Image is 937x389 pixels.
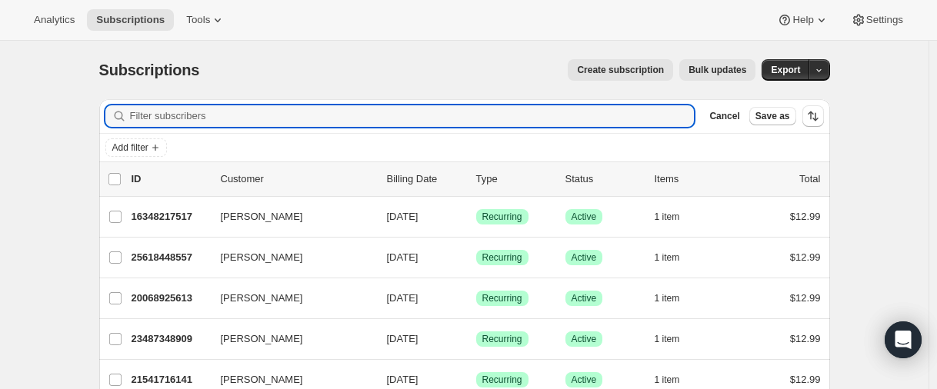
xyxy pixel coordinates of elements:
span: 1 item [655,333,680,345]
span: Tools [186,14,210,26]
span: $12.99 [790,333,821,344]
button: 1 item [655,247,697,268]
span: [DATE] [387,374,418,385]
span: [PERSON_NAME] [221,291,303,306]
button: Sort the results [802,105,824,127]
button: 1 item [655,288,697,309]
button: Bulk updates [679,59,755,81]
span: [PERSON_NAME] [221,209,303,224]
p: 23487348909 [132,331,208,347]
span: [DATE] [387,333,418,344]
span: Active [572,374,597,386]
span: Save as [755,110,790,122]
p: Customer [221,171,375,187]
div: Open Intercom Messenger [885,321,922,358]
span: $12.99 [790,374,821,385]
p: 16348217517 [132,209,208,224]
p: 20068925613 [132,291,208,306]
button: [PERSON_NAME] [212,327,365,351]
button: Save as [749,107,796,125]
span: Recurring [482,251,522,264]
p: 25618448557 [132,250,208,265]
div: Items [655,171,732,187]
button: Export [762,59,809,81]
div: 25618448557[PERSON_NAME][DATE]SuccessRecurringSuccessActive1 item$12.99 [132,247,821,268]
span: $12.99 [790,251,821,263]
span: 1 item [655,374,680,386]
span: $12.99 [790,292,821,304]
button: 1 item [655,328,697,350]
button: 1 item [655,206,697,228]
span: Active [572,333,597,345]
span: 1 item [655,211,680,223]
span: Active [572,292,597,304]
p: ID [132,171,208,187]
button: Create subscription [568,59,673,81]
span: [PERSON_NAME] [221,372,303,387]
span: Recurring [482,211,522,223]
p: Total [799,171,820,187]
button: Tools [177,9,235,31]
button: Analytics [25,9,84,31]
span: [DATE] [387,211,418,222]
span: Add filter [112,141,148,154]
span: Settings [866,14,903,26]
span: Analytics [34,14,75,26]
button: Settings [842,9,912,31]
button: [PERSON_NAME] [212,286,365,311]
div: 23487348909[PERSON_NAME][DATE]SuccessRecurringSuccessActive1 item$12.99 [132,328,821,350]
span: Bulk updates [689,64,746,76]
span: Create subscription [577,64,664,76]
button: [PERSON_NAME] [212,245,365,270]
span: 1 item [655,251,680,264]
div: Type [476,171,553,187]
input: Filter subscribers [130,105,695,127]
button: Cancel [703,107,745,125]
p: 21541716141 [132,372,208,387]
p: Billing Date [387,171,464,187]
span: Recurring [482,292,522,304]
p: Status [565,171,642,187]
span: Cancel [709,110,739,122]
span: Recurring [482,333,522,345]
span: Subscriptions [96,14,165,26]
div: IDCustomerBilling DateTypeStatusItemsTotal [132,171,821,187]
span: Active [572,251,597,264]
span: Subscriptions [99,62,200,78]
span: $12.99 [790,211,821,222]
span: [PERSON_NAME] [221,250,303,265]
button: [PERSON_NAME] [212,204,365,229]
span: Export [771,64,800,76]
button: Subscriptions [87,9,174,31]
button: Add filter [105,138,167,157]
div: 20068925613[PERSON_NAME][DATE]SuccessRecurringSuccessActive1 item$12.99 [132,288,821,309]
div: 16348217517[PERSON_NAME][DATE]SuccessRecurringSuccessActive1 item$12.99 [132,206,821,228]
span: [PERSON_NAME] [221,331,303,347]
span: [DATE] [387,292,418,304]
span: 1 item [655,292,680,304]
button: Help [768,9,838,31]
span: Recurring [482,374,522,386]
span: [DATE] [387,251,418,263]
span: Active [572,211,597,223]
span: Help [792,14,813,26]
